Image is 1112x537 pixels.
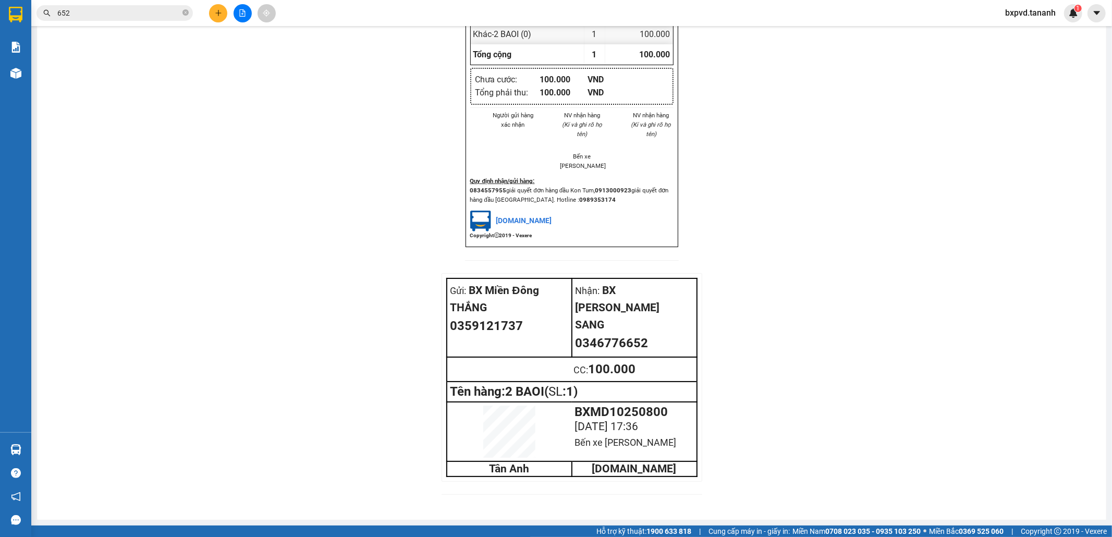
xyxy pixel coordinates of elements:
[10,68,21,79] img: warehouse-icon
[1074,5,1082,12] sup: 1
[576,334,693,353] div: 0346776652
[450,299,568,316] div: THẮNG
[182,8,189,18] span: close-circle
[263,9,270,17] span: aim
[631,121,671,138] i: (Kí và ghi rõ họ tên)
[576,316,693,334] div: SANG
[470,176,674,186] div: Quy định nhận/gửi hàng :
[640,50,670,59] span: 100.000
[470,186,674,204] p: giải quyết đơn hàng đầu Kon Tum, giải quyết đơn hàng đầu [GEOGRAPHIC_DATA]. Hotline :
[540,86,588,99] div: 100.000
[470,231,674,242] div: Copyright 2019 - Vexere
[450,285,467,296] span: Gửi:
[560,111,604,120] li: NV nhận hàng
[239,9,246,17] span: file-add
[959,527,1004,535] strong: 0369 525 060
[491,111,535,129] li: Người gửi hàng xác nhận
[579,196,616,203] strong: 0989353174
[11,515,21,525] span: message
[540,73,588,86] div: 100.000
[1076,5,1080,12] span: 1
[43,9,51,17] span: search
[234,4,252,22] button: file-add
[1054,528,1061,535] span: copyright
[496,216,552,225] span: [DOMAIN_NAME]
[10,444,21,455] img: warehouse-icon
[562,121,602,138] i: (Kí và ghi rõ họ tên)
[576,282,693,316] div: BX [PERSON_NAME]
[629,111,674,120] li: NV nhận hàng
[1092,8,1102,18] span: caret-down
[494,233,499,238] span: copyright
[576,285,600,296] span: Nhận:
[475,73,540,86] div: Chưa cước :
[572,461,697,477] td: [DOMAIN_NAME]
[11,492,21,502] span: notification
[708,526,790,537] span: Cung cấp máy in - giấy in:
[470,211,491,231] img: logo.jpg
[560,152,604,170] li: Bến xe [PERSON_NAME]
[592,50,597,59] span: 1
[646,527,691,535] strong: 1900 633 818
[9,7,22,22] img: logo-vxr
[605,24,673,44] div: 100.000
[575,418,693,435] div: [DATE] 17:36
[923,529,926,533] span: ⚪️
[1087,4,1106,22] button: caret-down
[11,468,21,478] span: question-circle
[447,461,572,477] td: Tân Anh
[1069,8,1078,18] img: icon-new-feature
[470,187,507,194] strong: 0834557955
[596,526,691,537] span: Hỗ trợ kỹ thuật:
[584,24,605,44] div: 1
[450,282,568,299] div: BX Miền Đông
[1011,526,1013,537] span: |
[450,316,568,336] div: 0359121737
[10,42,21,53] img: solution-icon
[929,526,1004,537] span: Miền Bắc
[57,7,180,19] input: Tìm tên, số ĐT hoặc mã đơn
[825,527,921,535] strong: 0708 023 035 - 0935 103 250
[209,4,227,22] button: plus
[792,526,921,537] span: Miền Nam
[450,385,693,398] div: Tên hàng: 2 BAOI ( : 1 )
[575,406,693,418] div: BXMD10250800
[574,360,694,380] div: 100.000
[473,29,532,39] span: Khác - 2 BAOI (0)
[588,73,636,86] div: VND
[215,9,222,17] span: plus
[475,86,540,99] div: Tổng phải thu :
[588,86,636,99] div: VND
[699,526,701,537] span: |
[575,435,693,450] div: Bến xe [PERSON_NAME]
[258,4,276,22] button: aim
[549,384,563,399] span: SL
[595,187,631,194] strong: 0913000923
[473,50,512,59] span: Tổng cộng
[997,6,1064,19] span: bxpvd.tananh
[182,9,189,16] span: close-circle
[574,364,589,375] span: CC :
